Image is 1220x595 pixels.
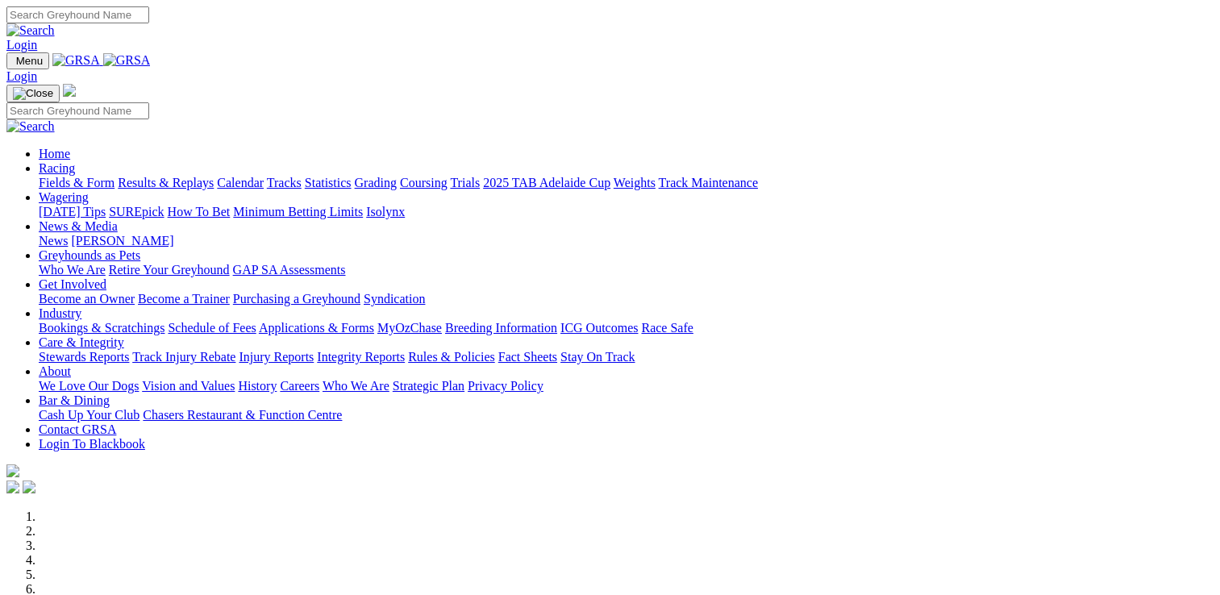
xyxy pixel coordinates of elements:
[39,292,1214,306] div: Get Involved
[498,350,557,364] a: Fact Sheets
[39,350,1214,364] div: Care & Integrity
[377,321,442,335] a: MyOzChase
[39,147,70,160] a: Home
[118,176,214,189] a: Results & Replays
[641,321,693,335] a: Race Safe
[450,176,480,189] a: Trials
[39,408,1214,422] div: Bar & Dining
[39,379,1214,393] div: About
[16,55,43,67] span: Menu
[52,53,100,68] img: GRSA
[63,84,76,97] img: logo-grsa-white.png
[39,248,140,262] a: Greyhounds as Pets
[233,205,363,218] a: Minimum Betting Limits
[393,379,464,393] a: Strategic Plan
[366,205,405,218] a: Isolynx
[6,481,19,493] img: facebook.svg
[6,69,37,83] a: Login
[39,263,106,277] a: Who We Are
[400,176,448,189] a: Coursing
[39,306,81,320] a: Industry
[267,176,302,189] a: Tracks
[109,263,230,277] a: Retire Your Greyhound
[39,277,106,291] a: Get Involved
[560,321,638,335] a: ICG Outcomes
[39,161,75,175] a: Racing
[39,422,116,436] a: Contact GRSA
[6,52,49,69] button: Toggle navigation
[259,321,374,335] a: Applications & Forms
[6,6,149,23] input: Search
[6,464,19,477] img: logo-grsa-white.png
[142,379,235,393] a: Vision and Values
[39,393,110,407] a: Bar & Dining
[39,219,118,233] a: News & Media
[6,85,60,102] button: Toggle navigation
[408,350,495,364] a: Rules & Policies
[238,379,277,393] a: History
[39,321,1214,335] div: Industry
[39,321,164,335] a: Bookings & Scratchings
[355,176,397,189] a: Grading
[6,38,37,52] a: Login
[217,176,264,189] a: Calendar
[39,292,135,306] a: Become an Owner
[239,350,314,364] a: Injury Reports
[39,350,129,364] a: Stewards Reports
[614,176,656,189] a: Weights
[305,176,352,189] a: Statistics
[168,321,256,335] a: Schedule of Fees
[71,234,173,248] a: [PERSON_NAME]
[560,350,635,364] a: Stay On Track
[39,379,139,393] a: We Love Our Dogs
[468,379,543,393] a: Privacy Policy
[6,102,149,119] input: Search
[483,176,610,189] a: 2025 TAB Adelaide Cup
[39,437,145,451] a: Login To Blackbook
[39,234,1214,248] div: News & Media
[39,234,68,248] a: News
[39,176,115,189] a: Fields & Form
[323,379,389,393] a: Who We Are
[39,190,89,204] a: Wagering
[364,292,425,306] a: Syndication
[39,263,1214,277] div: Greyhounds as Pets
[132,350,235,364] a: Track Injury Rebate
[233,263,346,277] a: GAP SA Assessments
[6,23,55,38] img: Search
[143,408,342,422] a: Chasers Restaurant & Function Centre
[6,119,55,134] img: Search
[39,364,71,378] a: About
[23,481,35,493] img: twitter.svg
[138,292,230,306] a: Become a Trainer
[659,176,758,189] a: Track Maintenance
[109,205,164,218] a: SUREpick
[233,292,360,306] a: Purchasing a Greyhound
[39,335,124,349] a: Care & Integrity
[280,379,319,393] a: Careers
[103,53,151,68] img: GRSA
[39,205,106,218] a: [DATE] Tips
[39,408,139,422] a: Cash Up Your Club
[445,321,557,335] a: Breeding Information
[13,87,53,100] img: Close
[39,176,1214,190] div: Racing
[168,205,231,218] a: How To Bet
[317,350,405,364] a: Integrity Reports
[39,205,1214,219] div: Wagering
